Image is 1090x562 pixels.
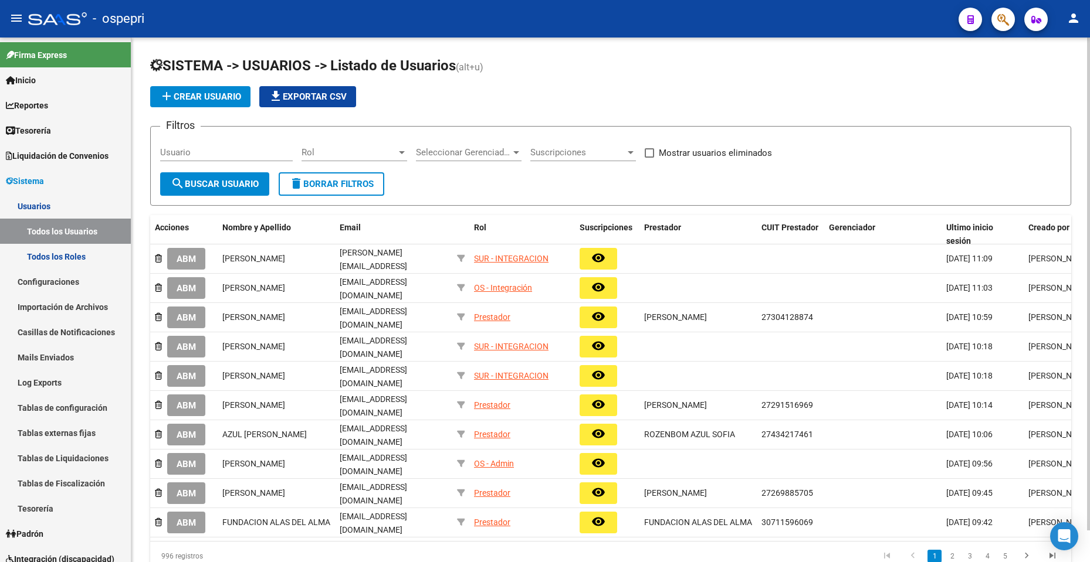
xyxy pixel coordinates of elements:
[150,215,218,254] datatable-header-cell: Acciones
[474,252,549,265] div: SUR - INTEGRACION
[416,147,511,158] span: Seleccionar Gerenciador
[167,512,205,533] button: ABM
[474,516,510,529] div: Prestador
[269,89,283,103] mat-icon: file_download
[6,175,44,188] span: Sistema
[171,179,259,189] span: Buscar Usuario
[289,176,303,190] mat-icon: delete
[946,430,993,439] span: [DATE] 10:06
[160,89,174,103] mat-icon: add
[177,459,196,469] span: ABM
[269,91,347,102] span: Exportar CSV
[946,223,993,246] span: Ultimo inicio sesión
[580,223,632,232] span: Suscripciones
[340,277,407,300] span: [EMAIL_ADDRESS][DOMAIN_NAME]
[474,340,549,353] div: SUR - INTEGRACION
[167,277,205,299] button: ABM
[222,342,285,351] span: [PERSON_NAME]
[222,459,285,468] span: [PERSON_NAME]
[302,147,397,158] span: Rol
[591,515,605,529] mat-icon: remove_red_eye
[946,342,993,351] span: [DATE] 10:18
[946,488,993,498] span: [DATE] 09:45
[177,400,196,411] span: ABM
[222,430,307,439] span: AZUL [PERSON_NAME]
[591,456,605,470] mat-icon: remove_red_eye
[167,336,205,357] button: ABM
[6,149,109,162] span: Liquidación de Convenios
[591,427,605,441] mat-icon: remove_red_eye
[340,482,407,505] span: [EMAIL_ADDRESS][DOMAIN_NAME]
[340,424,407,447] span: [EMAIL_ADDRESS][DOMAIN_NAME]
[591,339,605,353] mat-icon: remove_red_eye
[591,485,605,499] mat-icon: remove_red_eye
[761,312,813,322] span: 27304128874
[177,312,196,323] span: ABM
[222,488,285,498] span: [PERSON_NAME]
[6,124,51,137] span: Tesorería
[946,517,993,527] span: [DATE] 09:42
[757,215,824,254] datatable-header-cell: CUIT Prestador
[340,365,407,388] span: [EMAIL_ADDRESS][DOMAIN_NAME]
[160,172,269,196] button: Buscar Usuario
[6,527,43,540] span: Padrón
[6,99,48,112] span: Reportes
[340,336,407,359] span: [EMAIL_ADDRESS][DOMAIN_NAME]
[946,283,993,292] span: [DATE] 11:03
[474,428,510,441] div: Prestador
[6,49,67,62] span: Firma Express
[946,459,993,468] span: [DATE] 09:56
[591,251,605,265] mat-icon: remove_red_eye
[1028,223,1069,232] span: Creado por
[639,215,757,254] datatable-header-cell: Prestador
[340,306,407,329] span: [EMAIL_ADDRESS][DOMAIN_NAME]
[177,517,196,528] span: ABM
[340,394,407,417] span: [EMAIL_ADDRESS][DOMAIN_NAME]
[160,91,241,102] span: Crear Usuario
[177,342,196,352] span: ABM
[946,312,993,322] span: [DATE] 10:59
[591,280,605,294] mat-icon: remove_red_eye
[9,11,23,25] mat-icon: menu
[591,368,605,382] mat-icon: remove_red_eye
[167,394,205,416] button: ABM
[167,482,205,504] button: ABM
[222,400,285,410] span: [PERSON_NAME]
[946,254,993,263] span: [DATE] 11:09
[659,146,772,160] span: Mostrar usuarios eliminados
[222,283,285,292] span: [PERSON_NAME]
[456,62,483,73] span: (alt+u)
[6,74,36,87] span: Inicio
[222,254,285,263] span: [PERSON_NAME]
[167,306,205,328] button: ABM
[259,86,356,107] button: Exportar CSV
[340,223,361,232] span: Email
[155,223,189,232] span: Acciones
[93,6,144,32] span: - ospepri
[177,283,196,294] span: ABM
[946,400,993,410] span: [DATE] 10:14
[942,215,1024,254] datatable-header-cell: Ultimo inicio sesión
[222,371,285,380] span: [PERSON_NAME]
[171,176,185,190] mat-icon: search
[177,430,196,440] span: ABM
[222,517,330,527] span: FUNDACION ALAS DEL ALMA
[644,488,707,498] span: [PERSON_NAME]
[591,309,605,323] mat-icon: remove_red_eye
[222,312,285,322] span: [PERSON_NAME]
[167,248,205,270] button: ABM
[340,453,407,476] span: [EMAIL_ADDRESS][DOMAIN_NAME]
[279,172,384,196] button: Borrar Filtros
[474,369,549,383] div: SUR - INTEGRACION
[177,371,196,382] span: ABM
[340,248,407,284] span: [PERSON_NAME][EMAIL_ADDRESS][DOMAIN_NAME]
[474,486,510,500] div: Prestador
[474,281,532,295] div: OS - Integración
[644,517,752,527] span: FUNDACION ALAS DEL ALMA
[1050,522,1078,550] div: Open Intercom Messenger
[644,312,707,322] span: [PERSON_NAME]
[167,424,205,445] button: ABM
[167,365,205,387] button: ABM
[150,86,251,107] button: Crear Usuario
[474,223,486,232] span: Rol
